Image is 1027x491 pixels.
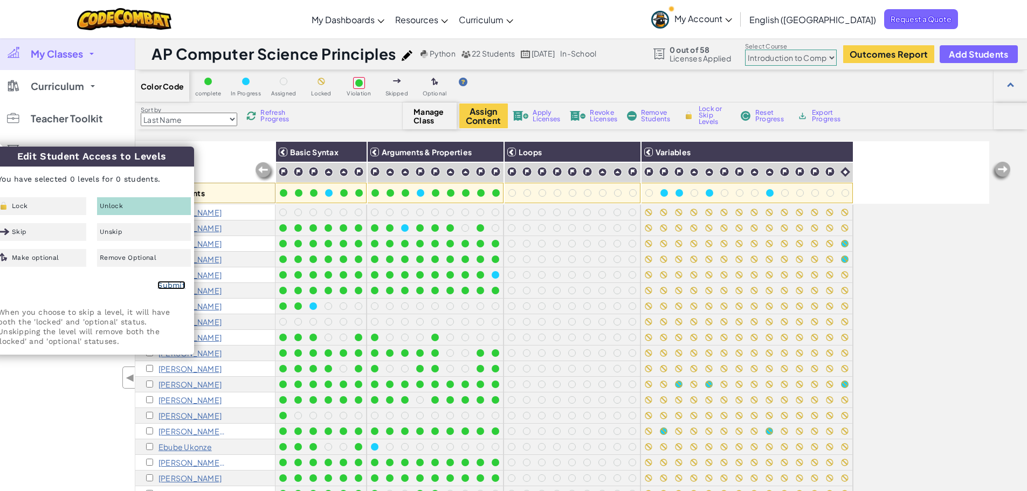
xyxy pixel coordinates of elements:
[390,5,453,34] a: Resources
[158,474,222,482] p: Paola Valdivia-Ramos
[472,49,515,58] span: 22 Students
[627,111,637,121] img: IconRemoveStudents.svg
[560,49,596,59] div: in-school
[31,114,102,123] span: Teacher Toolkit
[719,167,729,177] img: IconChallengeLevel.svg
[100,203,123,209] span: Unlock
[884,9,958,29] a: Request a Quote
[158,458,226,467] p: Umair Umair Shahed
[755,109,788,122] span: Reset Progress
[402,50,412,61] img: iconPencil.svg
[271,91,297,96] span: Assigned
[446,168,455,177] img: IconPracticeLevel.svg
[413,107,445,125] span: Manage Class
[306,5,390,34] a: My Dashboards
[734,167,745,177] img: IconChallengeLevel.svg
[158,364,222,373] p: Natasha Otieno
[453,5,519,34] a: Curriculum
[797,111,808,121] img: IconArchive.svg
[423,91,447,96] span: Optional
[590,109,617,122] span: Revoke Licenses
[537,167,547,177] img: IconChallengeLevel.svg
[12,229,26,235] span: Skip
[519,147,542,157] span: Loops
[765,168,774,177] img: IconPracticeLevel.svg
[278,167,288,177] img: IconChallengeLevel.svg
[31,49,83,59] span: My Classes
[810,167,820,177] img: IconChallengeLevel.svg
[382,147,472,157] span: Arguments & Properties
[949,50,1008,59] span: Add Students
[370,167,380,177] img: IconChallengeLevel.svg
[750,168,759,177] img: IconPracticeLevel.svg
[990,161,1012,182] img: Arrow_Left_Inactive.png
[347,91,371,96] span: Violation
[646,2,737,36] a: My Account
[415,167,425,177] img: IconChallengeLevel.svg
[459,14,504,25] span: Curriculum
[293,167,304,177] img: IconChallengeLevel.svg
[749,14,876,25] span: English ([GEOGRAPHIC_DATA])
[659,167,669,177] img: IconChallengeLevel.svg
[532,49,555,58] span: [DATE]
[158,427,226,435] p: Andrei Rafael Torres
[795,167,805,177] img: IconChallengeLevel.svg
[812,109,845,122] span: Export Progress
[780,167,790,177] img: IconChallengeLevel.svg
[552,167,562,177] img: IconChallengeLevel.svg
[126,370,135,385] span: ◀
[674,167,684,177] img: IconChallengeLevel.svg
[670,45,732,54] span: 0 out of 58
[312,14,375,25] span: My Dashboards
[100,229,122,235] span: Unskip
[31,146,88,156] span: My Licenses
[461,168,470,177] img: IconPracticeLevel.svg
[141,82,184,91] span: Color Code
[491,167,501,177] img: IconChallengeLevel.svg
[674,13,732,24] span: My Account
[740,111,751,121] img: IconReset.svg
[825,167,835,177] img: IconChallengeLevel.svg
[644,167,654,177] img: IconChallengeLevel.svg
[475,167,486,177] img: IconChallengeLevel.svg
[843,45,934,63] a: Outcomes Report
[158,380,222,389] p: Rooney Rodriguez
[385,91,408,96] span: Skipped
[641,109,673,122] span: Remove Students
[231,91,261,96] span: In Progress
[461,50,471,58] img: MultipleUsers.png
[940,45,1017,63] button: Add Students
[100,254,156,261] span: Remove Optional
[430,49,456,58] span: Python
[77,8,171,30] img: CodeCombat logo
[431,78,438,86] img: IconOptionalLevel.svg
[570,111,586,121] img: IconLicenseRevoke.svg
[151,44,396,64] h1: AP Computer Science Principles
[246,111,256,121] img: IconReload.svg
[324,168,333,177] img: IconPracticeLevel.svg
[459,78,467,86] img: IconHint.svg
[308,167,319,177] img: IconChallengeLevel.svg
[141,106,237,114] label: Sort by
[311,91,331,96] span: Locked
[158,396,222,404] p: Jimmy Santos
[521,50,530,58] img: calendar.svg
[339,168,348,177] img: IconPracticeLevel.svg
[354,167,364,177] img: IconChallengeLevel.svg
[840,167,850,177] img: IconIntro.svg
[158,411,222,420] p: Mahlet Solomon
[459,103,508,128] button: Assign Content
[683,110,694,120] img: IconLock.svg
[395,14,438,25] span: Resources
[745,42,837,51] label: Select Course
[290,147,339,157] span: Basic Syntax
[699,106,730,125] span: Lock or Skip Levels
[744,5,881,34] a: English ([GEOGRAPHIC_DATA])
[651,11,669,29] img: avatar
[513,111,529,121] img: IconLicenseApply.svg
[705,168,714,177] img: IconPracticeLevel.svg
[195,91,222,96] span: complete
[430,167,440,177] img: IconChallengeLevel.svg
